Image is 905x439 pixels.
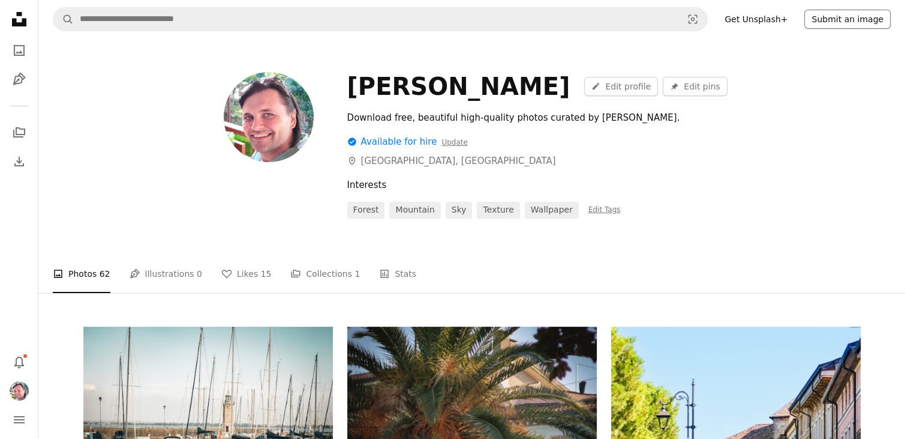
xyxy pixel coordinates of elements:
a: Illustrations [7,67,31,91]
a: wallpaper [525,202,579,219]
a: Home — Unsplash [7,7,31,34]
span: Edit Tags [588,205,621,214]
button: Edit pins [663,77,727,96]
button: Notifications [7,350,31,374]
a: Stats [379,255,416,293]
a: Update [441,138,467,147]
a: Edit profile [584,77,658,96]
div: Download free, beautiful high-quality photos curated by [PERSON_NAME]. [347,111,706,125]
span: 1 [354,267,360,280]
a: Collections 1 [290,255,360,293]
button: Visual search [678,8,707,31]
button: Menu [7,408,31,432]
span: 15 [261,267,272,280]
div: [PERSON_NAME] [347,72,570,101]
a: Likes 15 [221,255,272,293]
a: Collections [7,121,31,145]
button: Profile [7,379,31,403]
div: Interests [347,178,861,192]
a: Edit Tags [588,205,621,215]
a: Get Unsplash+ [717,10,795,29]
a: Photos [7,38,31,62]
button: Submit an image [804,10,891,29]
a: [GEOGRAPHIC_DATA], [GEOGRAPHIC_DATA] [347,156,556,166]
div: Available for hire [347,135,468,149]
a: forest [347,202,385,219]
a: texture [477,202,519,219]
a: View the photo by Taras Terletskyy [83,404,333,415]
img: Avatar of user Taras Terletskyy [224,72,314,162]
a: Download History [7,150,31,174]
a: Illustrations 0 [130,255,202,293]
button: Search Unsplash [53,8,74,31]
form: Find visuals sitewide [53,7,708,31]
span: 0 [197,267,202,280]
a: sky [446,202,473,219]
img: Avatar of user Taras Terletskyy [10,381,29,401]
a: mountain [389,202,440,219]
